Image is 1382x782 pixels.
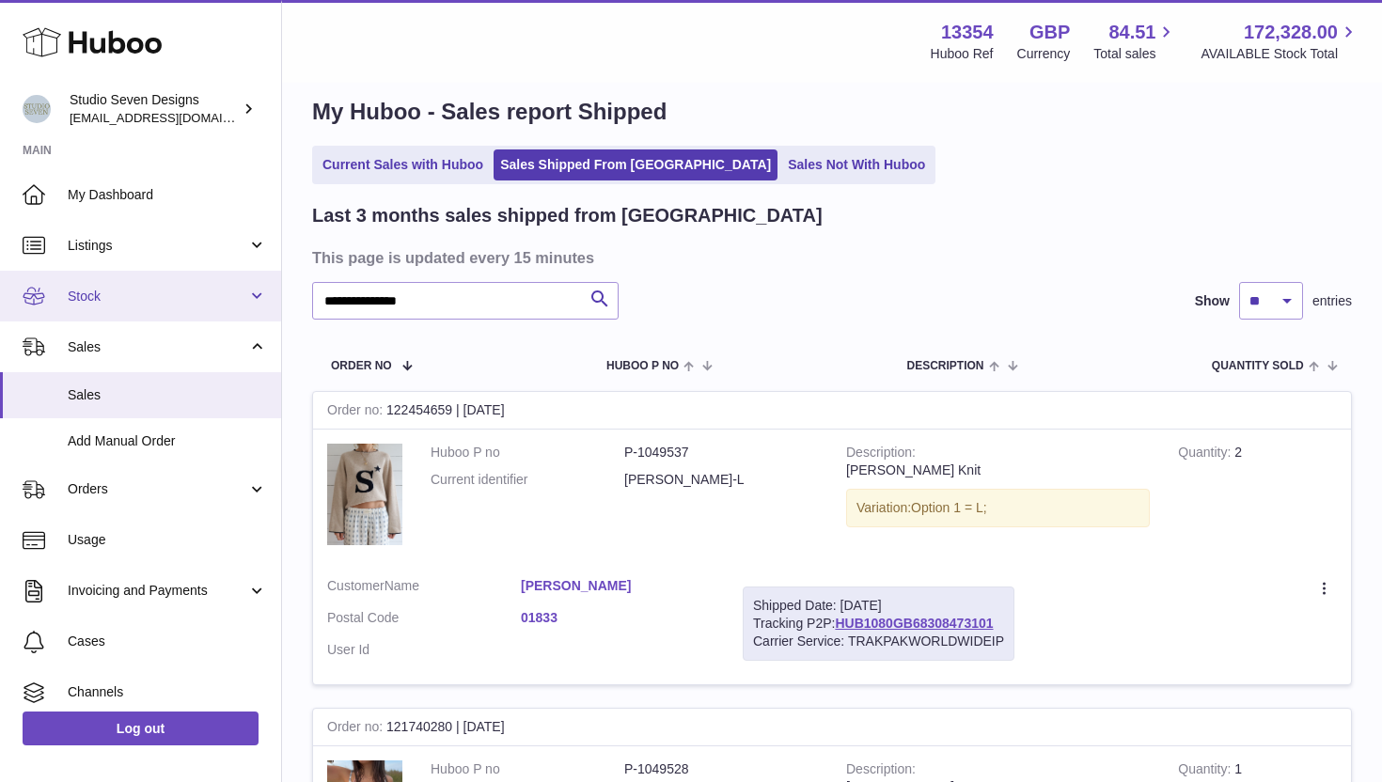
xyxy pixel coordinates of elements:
a: [PERSON_NAME] [521,577,715,595]
span: Sales [68,338,247,356]
div: Studio Seven Designs [70,91,239,127]
span: AVAILABLE Stock Total [1201,45,1359,63]
h3: This page is updated every 15 minutes [312,247,1347,268]
dt: Name [327,577,521,600]
strong: Quantity [1178,761,1234,781]
div: Variation: [846,489,1150,527]
label: Show [1195,292,1230,310]
strong: 13354 [941,20,994,45]
span: Description [906,360,983,372]
strong: Description [846,761,916,781]
dd: P-1049537 [624,444,818,461]
a: 01833 [521,609,715,627]
strong: Quantity [1178,445,1234,464]
span: Quantity Sold [1212,360,1304,372]
span: Usage [68,531,267,549]
span: Orders [68,480,247,498]
img: contact.studiosevendesigns@gmail.com [23,95,51,123]
a: HUB1080GB68308473101 [835,616,993,631]
img: 17_56d64574-3a74-4b05-8b9a-b2d4f46fb250.png [327,444,402,544]
span: Total sales [1093,45,1177,63]
span: Stock [68,288,247,305]
strong: Description [846,445,916,464]
div: Currency [1017,45,1071,63]
dt: Huboo P no [431,444,624,461]
dt: User Id [327,641,521,659]
span: Listings [68,237,247,255]
span: 84.51 [1108,20,1155,45]
a: Sales Not With Huboo [781,149,932,180]
a: Log out [23,712,259,745]
span: Customer [327,578,385,593]
span: Huboo P no [606,360,679,372]
dt: Current identifier [431,471,624,489]
span: 172,328.00 [1244,20,1338,45]
h2: Last 3 months sales shipped from [GEOGRAPHIC_DATA] [312,203,823,228]
dt: Postal Code [327,609,521,632]
div: Huboo Ref [931,45,994,63]
div: 122454659 | [DATE] [313,392,1351,430]
span: Channels [68,683,267,701]
div: Carrier Service: TRAKPAKWORLDWIDEIP [753,633,1004,650]
strong: Order no [327,402,386,422]
a: Sales Shipped From [GEOGRAPHIC_DATA] [494,149,777,180]
a: 84.51 Total sales [1093,20,1177,63]
span: Option 1 = L; [911,500,987,515]
div: 121740280 | [DATE] [313,709,1351,746]
h1: My Huboo - Sales report Shipped [312,97,1352,127]
span: Add Manual Order [68,432,267,450]
a: Current Sales with Huboo [316,149,490,180]
span: Sales [68,386,267,404]
span: entries [1312,292,1352,310]
dd: P-1049528 [624,760,818,778]
span: My Dashboard [68,186,267,204]
span: [EMAIL_ADDRESS][DOMAIN_NAME] [70,110,276,125]
span: Invoicing and Payments [68,582,247,600]
div: Tracking P2P: [743,586,1014,661]
strong: Order no [327,719,386,739]
dt: Huboo P no [431,760,624,778]
dd: [PERSON_NAME]-L [624,471,818,489]
span: Cases [68,633,267,650]
strong: GBP [1029,20,1070,45]
div: [PERSON_NAME] Knit [846,461,1150,479]
span: Order No [331,360,392,372]
div: Shipped Date: [DATE] [753,597,1004,615]
td: 2 [1164,430,1351,563]
a: 172,328.00 AVAILABLE Stock Total [1201,20,1359,63]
